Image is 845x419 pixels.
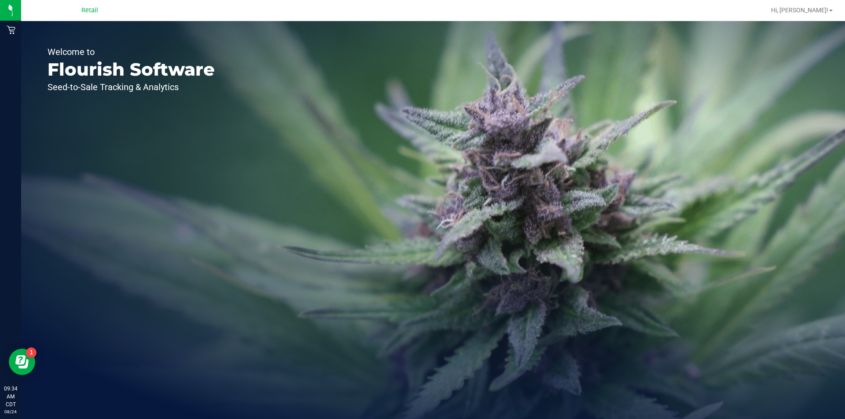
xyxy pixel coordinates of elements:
span: Hi, [PERSON_NAME]! [771,7,828,14]
p: Flourish Software [48,61,215,78]
p: Seed-to-Sale Tracking & Analytics [48,83,215,91]
inline-svg: Retail [7,26,15,34]
p: 09:34 AM CDT [4,385,17,408]
p: 08/24 [4,408,17,415]
iframe: Resource center unread badge [26,347,37,358]
p: Welcome to [48,47,215,56]
iframe: Resource center [9,349,35,375]
span: Retail [81,7,98,14]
